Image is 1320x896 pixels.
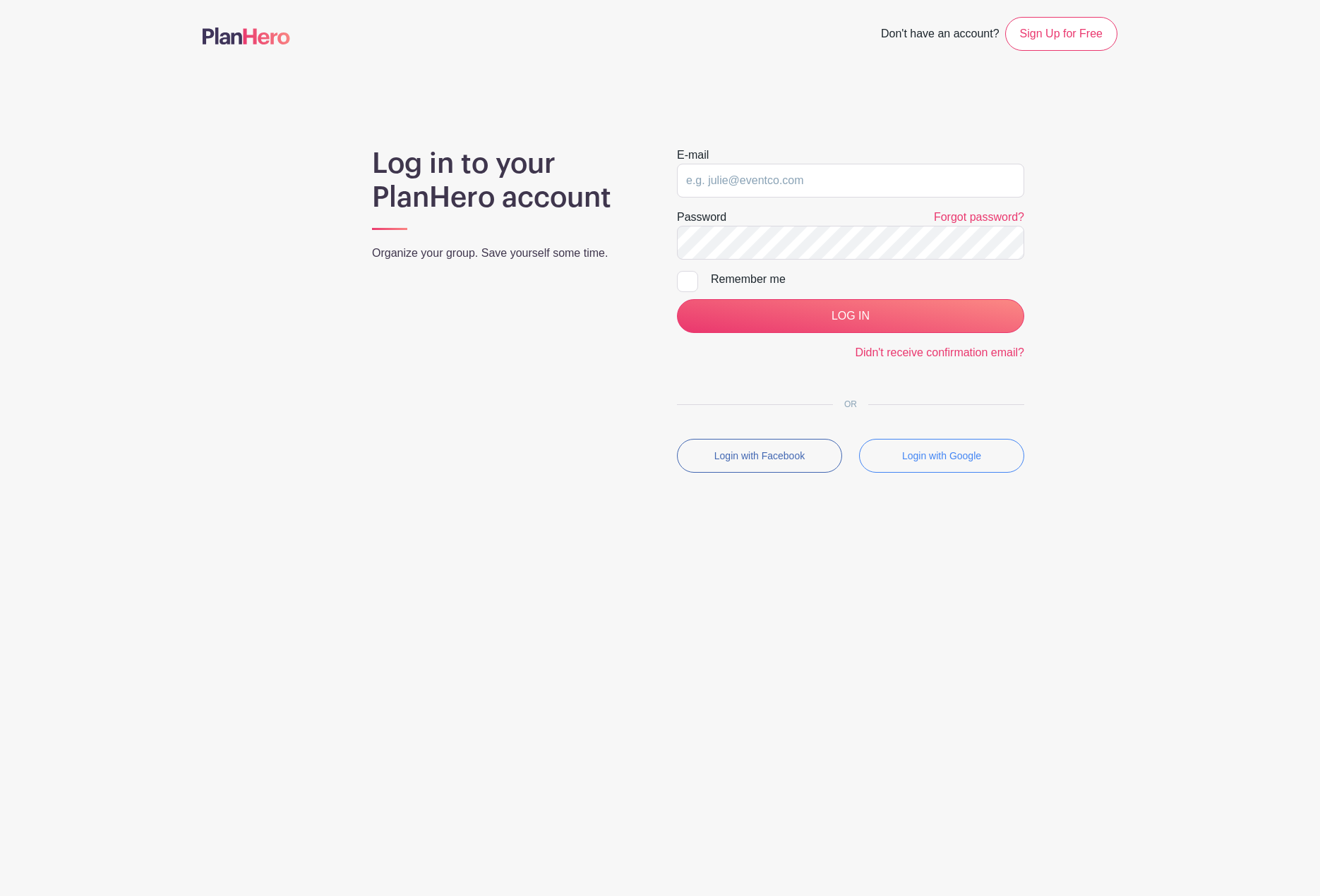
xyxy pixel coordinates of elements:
a: Didn't receive confirmation email? [855,346,1024,358]
label: Password [677,209,726,226]
span: Don't have an account? [881,20,1000,51]
a: Forgot password? [934,211,1024,223]
button: Login with Google [859,439,1024,473]
img: logo-507f7623f17ff9eddc593b1ce0a138ce2505c220e1c5a4e2b4648c50719b7d32.svg [203,28,290,44]
input: LOG IN [677,299,1024,333]
button: Login with Facebook [677,439,842,473]
small: Login with Google [902,450,981,461]
p: Organize your group. Save yourself some time. [372,245,643,262]
span: OR [833,399,868,409]
label: E-mail [677,147,709,164]
input: e.g. julie@eventco.com [677,164,1024,198]
div: Remember me [711,271,1024,288]
a: Sign Up for Free [1005,17,1117,51]
h1: Log in to your PlanHero account [372,147,643,214]
small: Login with Facebook [714,450,805,461]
